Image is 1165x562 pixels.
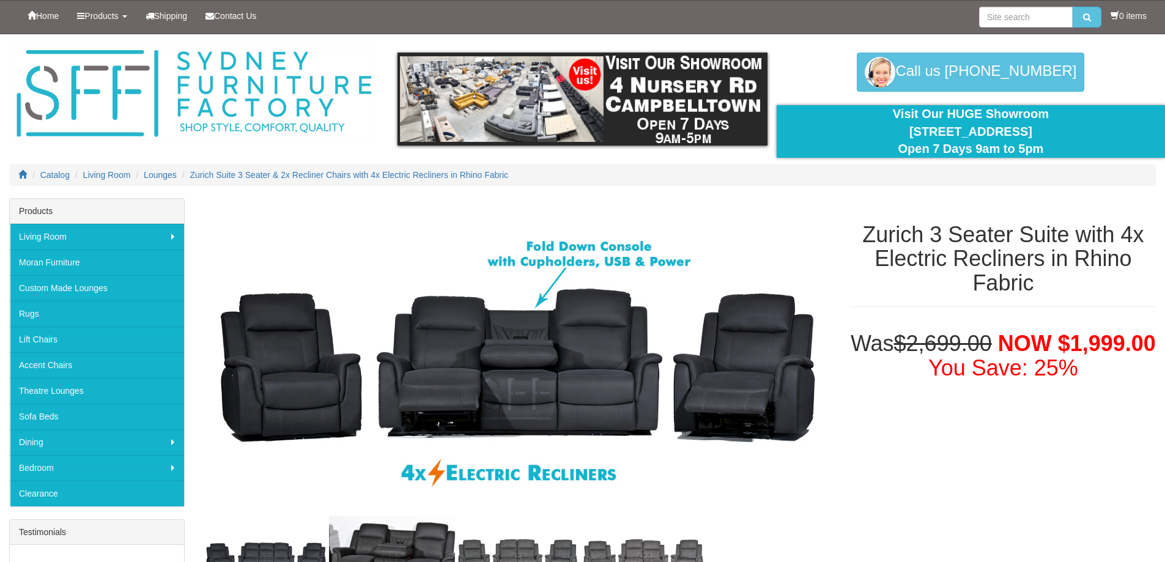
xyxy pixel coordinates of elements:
a: Living Room [10,224,184,250]
input: Site search [979,7,1073,28]
div: Visit Our HUGE Showroom [STREET_ADDRESS] Open 7 Days 9am to 5pm [786,105,1156,158]
li: 0 items [1111,10,1147,22]
a: Theatre Lounges [10,378,184,404]
a: Sofa Beds [10,404,184,429]
a: Lounges [144,170,177,180]
h1: Zurich 3 Seater Suite with 4x Electric Recliners in Rhino Fabric [851,223,1156,295]
img: Sydney Furniture Factory [10,46,377,141]
font: You Save: 25% [928,355,1078,380]
a: Bedroom [10,455,184,481]
a: Home [18,1,68,31]
a: Catalog [40,170,70,180]
a: Accent Chairs [10,352,184,378]
span: Home [36,11,59,21]
a: Lift Chairs [10,327,184,352]
a: Zurich Suite 3 Seater & 2x Recliner Chairs with 4x Electric Recliners in Rhino Fabric [190,170,509,180]
img: showroom.gif [398,53,767,146]
a: Moran Furniture [10,250,184,275]
a: Clearance [10,481,184,506]
del: $2,699.00 [894,331,992,356]
a: Rugs [10,301,184,327]
a: Living Room [83,170,131,180]
a: Contact Us [196,1,265,31]
span: Products [84,11,118,21]
span: Shipping [154,11,188,21]
h1: Was [851,331,1156,380]
a: Products [68,1,136,31]
div: Products [10,199,184,224]
div: Testimonials [10,520,184,545]
span: NOW $1,999.00 [998,331,1156,356]
a: Dining [10,429,184,455]
span: Contact Us [214,11,256,21]
a: Shipping [136,1,197,31]
a: Custom Made Lounges [10,275,184,301]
